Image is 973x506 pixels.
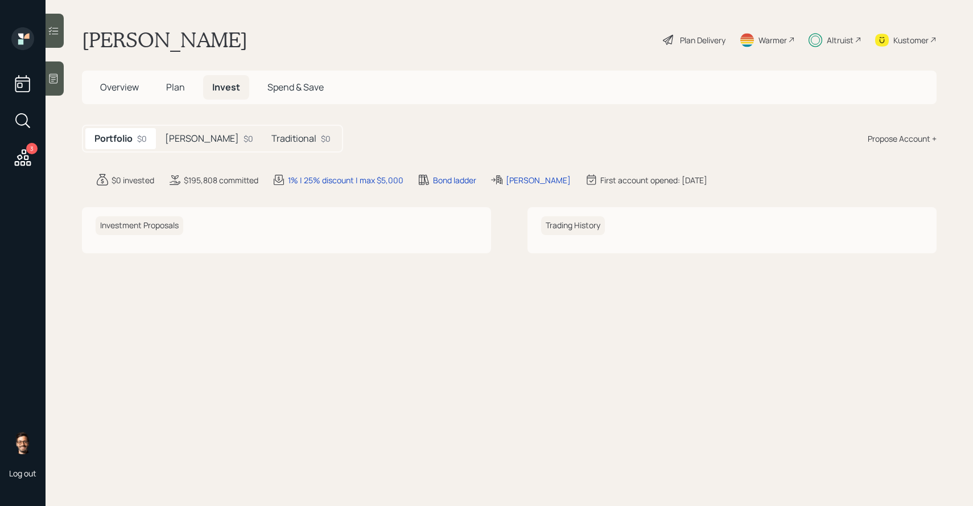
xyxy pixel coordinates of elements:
h6: Trading History [541,216,605,235]
div: Warmer [758,34,787,46]
div: Altruist [827,34,854,46]
div: 3 [26,143,38,154]
div: $0 invested [112,174,154,186]
div: 1% | 25% discount | max $5,000 [288,174,403,186]
h1: [PERSON_NAME] [82,27,248,52]
img: sami-boghos-headshot.png [11,431,34,454]
div: Kustomer [893,34,929,46]
span: Overview [100,81,139,93]
h6: Investment Proposals [96,216,183,235]
div: $195,808 committed [184,174,258,186]
div: [PERSON_NAME] [506,174,571,186]
h5: Portfolio [94,133,133,144]
div: First account opened: [DATE] [600,174,707,186]
div: Propose Account + [868,133,937,145]
h5: [PERSON_NAME] [165,133,239,144]
span: Plan [166,81,185,93]
div: Plan Delivery [680,34,725,46]
div: Log out [9,468,36,479]
h5: Traditional [271,133,316,144]
span: Invest [212,81,240,93]
div: $0 [321,133,331,145]
div: $0 [244,133,253,145]
div: Bond ladder [433,174,476,186]
div: $0 [137,133,147,145]
span: Spend & Save [267,81,324,93]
